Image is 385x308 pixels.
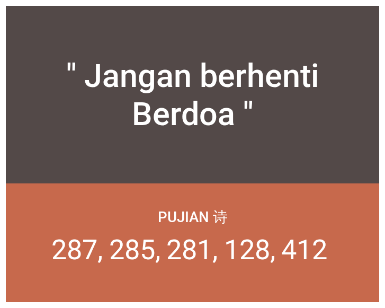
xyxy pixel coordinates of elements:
[12,57,373,133] div: " Jangan berhenti Berdoa "
[109,233,160,266] li: 285
[51,233,103,266] li: 287
[224,233,275,266] li: 128
[281,233,327,266] li: 412
[166,233,218,266] li: 281
[158,207,228,227] p: Pujian 诗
